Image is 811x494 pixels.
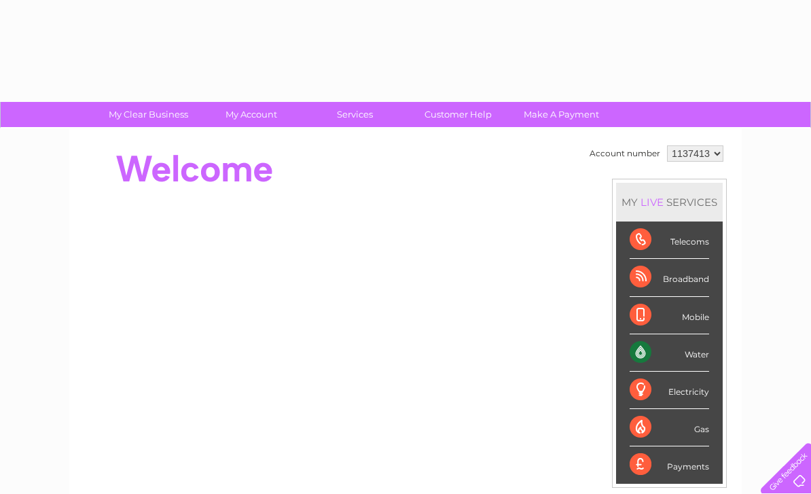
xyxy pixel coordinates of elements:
[630,259,709,296] div: Broadband
[196,102,308,127] a: My Account
[630,297,709,334] div: Mobile
[630,334,709,372] div: Water
[586,142,664,165] td: Account number
[630,372,709,409] div: Electricity
[616,183,723,222] div: MY SERVICES
[638,196,666,209] div: LIVE
[630,446,709,483] div: Payments
[92,102,204,127] a: My Clear Business
[299,102,411,127] a: Services
[630,409,709,446] div: Gas
[402,102,514,127] a: Customer Help
[630,222,709,259] div: Telecoms
[505,102,617,127] a: Make A Payment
